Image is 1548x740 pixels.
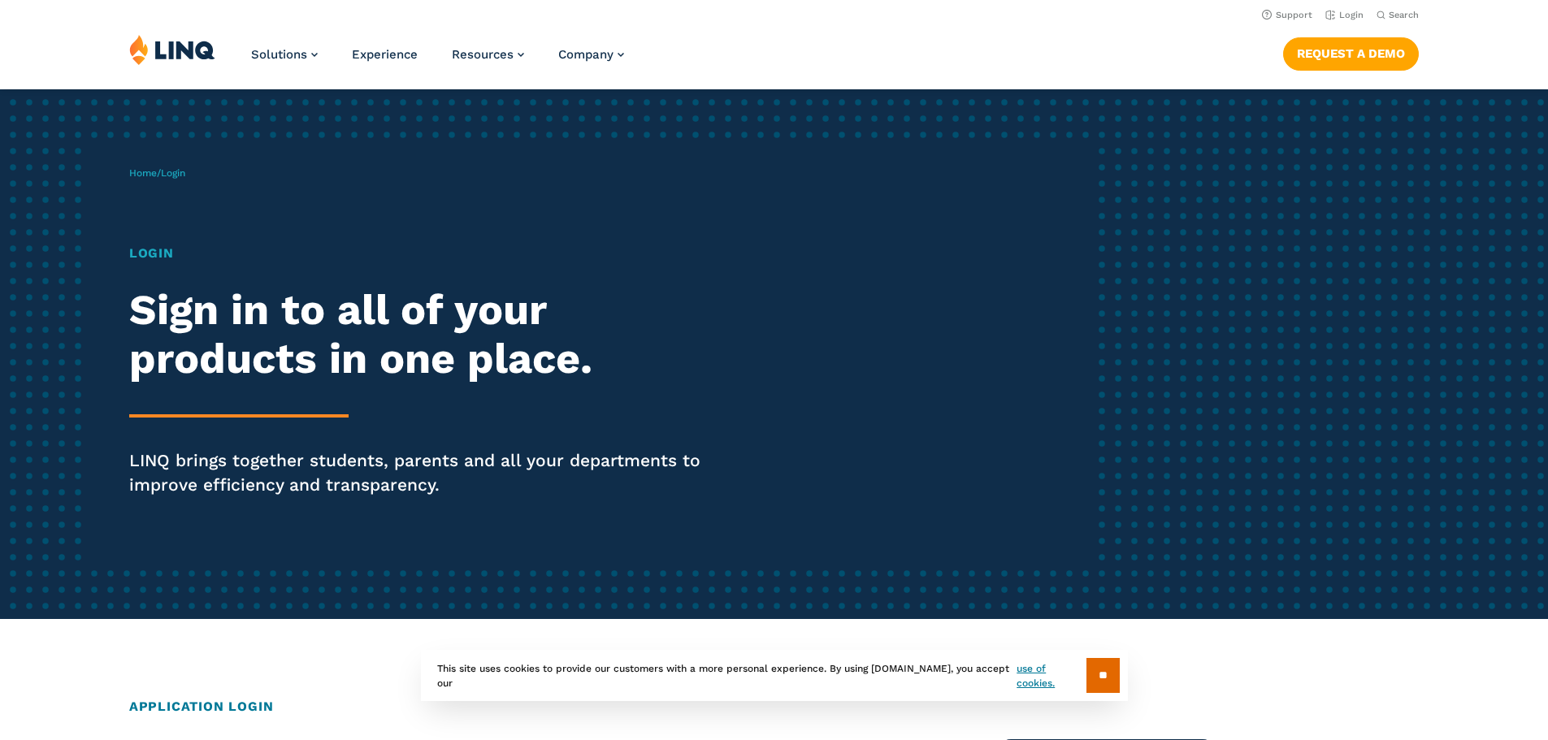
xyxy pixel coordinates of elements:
[251,47,318,62] a: Solutions
[1389,10,1419,20] span: Search
[1283,34,1419,70] nav: Button Navigation
[1017,661,1086,690] a: use of cookies.
[452,47,514,62] span: Resources
[161,167,185,179] span: Login
[558,47,624,62] a: Company
[558,47,614,62] span: Company
[129,167,185,179] span: /
[352,47,418,62] a: Experience
[251,47,307,62] span: Solutions
[129,448,726,497] p: LINQ brings together students, parents and all your departments to improve efficiency and transpa...
[129,34,215,65] img: LINQ | K‑12 Software
[129,286,726,383] h2: Sign in to all of your products in one place.
[1262,10,1312,20] a: Support
[1283,37,1419,70] a: Request a Demo
[129,167,157,179] a: Home
[452,47,524,62] a: Resources
[251,34,624,88] nav: Primary Navigation
[1377,9,1419,21] button: Open Search Bar
[1325,10,1364,20] a: Login
[421,650,1128,701] div: This site uses cookies to provide our customers with a more personal experience. By using [DOMAIN...
[129,244,726,263] h1: Login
